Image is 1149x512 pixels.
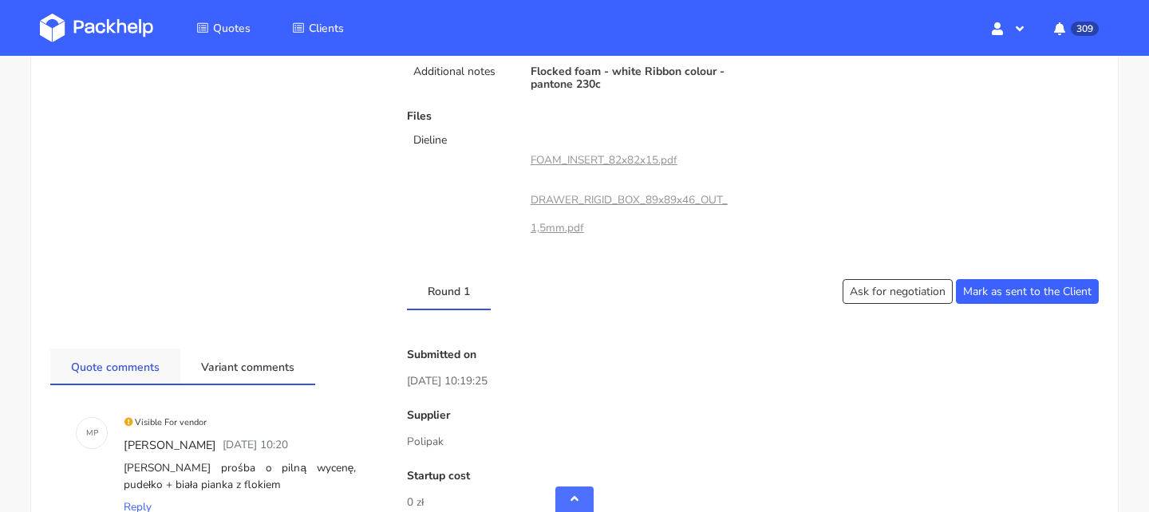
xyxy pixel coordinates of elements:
[120,457,359,496] div: [PERSON_NAME] prośba o pilną wycenę, pudełko + biała pianka z flokiem
[309,21,344,36] span: Clients
[93,423,98,443] span: P
[407,372,1099,390] p: [DATE] 10:19:25
[50,349,180,384] a: Quote comments
[531,152,677,167] a: FOAM_INSERT_82x82x15.pdf
[219,434,291,458] div: [DATE] 10:20
[407,274,491,309] a: Round 1
[177,14,270,42] a: Quotes
[531,192,728,234] a: DRAWER_RIGID_BOX_89x89x46_OUT_1,5mm.pdf
[1041,14,1109,42] button: 309
[273,14,363,42] a: Clients
[531,65,742,91] p: Flocked foam - white Ribbon colour - pantone 230c
[407,494,1099,511] p: 0 zł
[413,134,511,147] p: Dieline
[407,470,1099,482] p: Startup cost
[843,279,953,304] button: Ask for negotiation
[120,434,219,458] div: [PERSON_NAME]
[413,65,511,78] p: Additional notes
[407,409,1099,422] p: Supplier
[407,349,1099,361] p: Submitted on
[124,416,207,428] small: Visible For vendor
[213,21,251,36] span: Quotes
[407,433,1099,451] p: Polipak
[956,279,1099,304] button: Mark as sent to the Client
[1071,22,1099,36] span: 309
[40,14,153,42] img: Dashboard
[86,423,93,443] span: M
[180,349,315,384] a: Variant comments
[407,110,741,123] p: Files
